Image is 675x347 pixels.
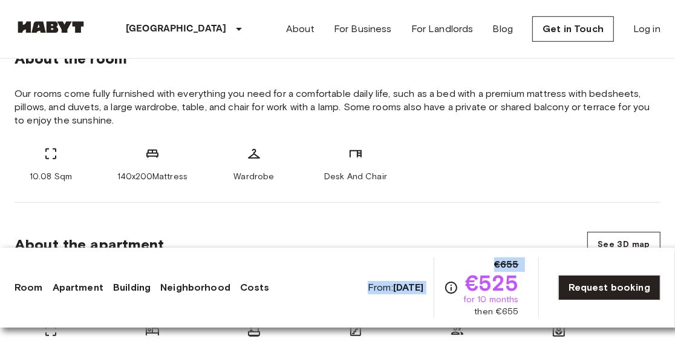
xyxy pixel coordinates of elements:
[558,275,660,300] a: Request booking
[633,22,660,36] a: Log in
[465,272,519,294] span: €525
[393,282,424,293] b: [DATE]
[117,171,187,183] span: 140x200Mattress
[126,22,227,36] p: [GEOGRAPHIC_DATA]
[494,257,519,272] span: €655
[15,87,660,127] span: Our rooms come fully furnished with everything you need for a comfortable daily life, such as a b...
[160,280,230,295] a: Neighborhood
[474,306,518,318] span: then €655
[463,294,519,306] span: for 10 months
[53,280,103,295] a: Apartment
[286,22,315,36] a: About
[240,280,270,295] a: Costs
[532,16,614,42] a: Get in Touch
[15,236,164,254] span: About the apartment
[113,280,151,295] a: Building
[368,281,424,294] span: From:
[324,171,387,183] span: Desk And Chair
[233,171,274,183] span: Wardrobe
[587,232,660,258] button: See 3D map
[411,22,474,36] a: For Landlords
[444,280,458,295] svg: Check cost overview for full price breakdown. Please note that discounts apply to new joiners onl...
[30,171,72,183] span: 10.08 Sqm
[334,22,392,36] a: For Business
[15,21,87,33] img: Habyt
[493,22,514,36] a: Blog
[15,50,660,68] span: About the room
[15,280,43,295] a: Room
